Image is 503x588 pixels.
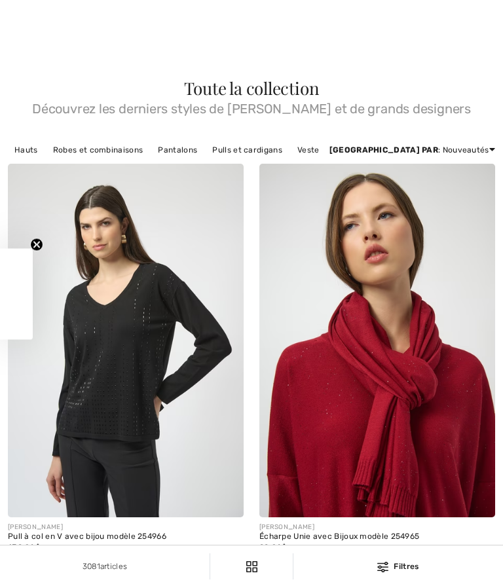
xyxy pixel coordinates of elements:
div: Écharpe Unie avec Bijoux modèle 254965 [259,532,495,542]
img: Écharpe Unie avec Bijoux modèle 254965. Noir [259,164,495,517]
div: : Nouveautés [329,144,495,156]
span: Découvrez les derniers styles de [PERSON_NAME] et de grands designers [8,97,495,115]
span: Toute la collection [184,77,320,100]
a: Vestes et blazers [291,141,371,158]
div: [PERSON_NAME] [8,523,244,532]
a: Pantalons [151,141,204,158]
img: Pull à col en V avec bijou modèle 254966. Noir [8,164,244,517]
span: 99 CA$ [259,543,288,552]
div: Pull à col en V avec bijou modèle 254966 [8,532,244,542]
strong: [GEOGRAPHIC_DATA] par [329,145,438,155]
img: Filtres [246,561,257,572]
a: Hauts [8,141,45,158]
span: 3081 [83,562,100,571]
a: Pulls et cardigans [206,141,288,158]
span: 139 CA$ [8,543,41,552]
div: Filtres [301,560,495,572]
button: Close teaser [30,238,43,251]
a: Robes et combinaisons [47,141,149,158]
div: [PERSON_NAME] [259,523,495,532]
